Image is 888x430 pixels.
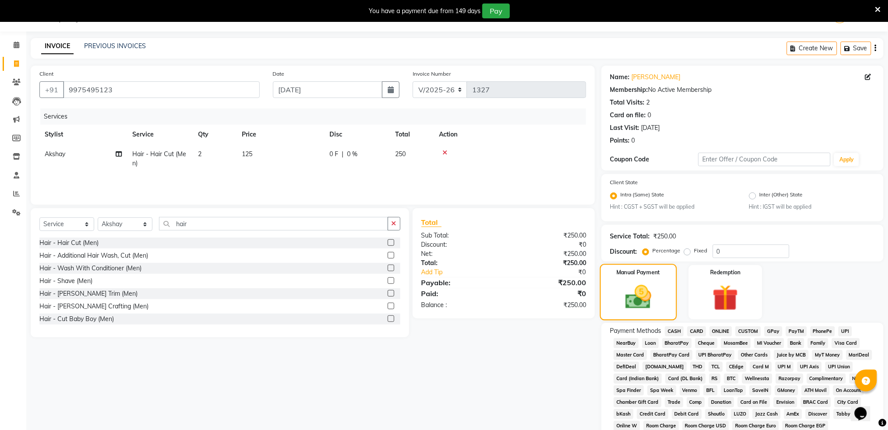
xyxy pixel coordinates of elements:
[614,409,633,419] span: bKash
[724,374,739,384] span: BTC
[415,259,504,268] div: Total:
[736,326,761,336] span: CUSTOM
[643,362,687,372] span: [DOMAIN_NAME]
[838,326,852,336] span: UPI
[415,277,504,288] div: Payable:
[808,338,828,348] span: Family
[653,247,681,255] label: Percentage
[849,374,863,384] span: Nift
[614,397,662,407] span: Chamber Gift Card
[726,362,746,372] span: CEdge
[647,385,676,395] span: Spa Week
[45,150,65,158] span: Akshay
[610,111,646,120] div: Card on file:
[39,276,92,286] div: Hair - Shave (Men)
[610,178,638,186] label: Client State
[637,409,669,419] span: Credit Card
[616,269,660,277] label: Manual Payment
[709,362,723,372] span: TCL
[846,350,873,360] span: MariDeal
[695,338,718,348] span: Cheque
[159,217,388,231] input: Search or Scan
[632,136,635,145] div: 0
[680,385,700,395] span: Venmo
[835,397,861,407] span: City Card
[776,374,803,384] span: Razorpay
[764,326,782,336] span: GPay
[390,125,434,144] th: Total
[504,249,593,259] div: ₹250.00
[610,155,698,164] div: Coupon Code
[812,350,843,360] span: MyT Money
[807,374,846,384] span: Complimentary
[415,301,504,310] div: Balance :
[851,395,879,421] iframe: chat widget
[415,268,519,277] a: Add Tip
[63,81,260,98] input: Search by Name/Mobile/Email/Code
[610,123,640,133] div: Last Visit:
[39,251,148,260] div: Hair - Additional Hair Wash, Cut (Men)
[39,238,99,248] div: Hair - Hair Cut (Men)
[198,150,202,158] span: 2
[687,326,706,336] span: CARD
[834,153,859,166] button: Apply
[614,374,662,384] span: Card (Indian Bank)
[504,231,593,240] div: ₹250.00
[193,125,237,144] th: Qty
[504,288,593,299] div: ₹0
[519,268,593,277] div: ₹0
[621,191,665,201] label: Intra (Same) State
[641,123,660,133] div: [DATE]
[41,38,74,54] a: INVOICE
[704,385,718,395] span: BFL
[784,409,803,419] span: AmEx
[342,150,343,159] span: |
[39,70,53,78] label: Client
[654,232,676,241] div: ₹250.00
[754,338,784,348] span: MI Voucher
[738,350,771,360] span: Other Cards
[651,350,693,360] span: BharatPay Card
[833,385,864,395] span: On Account
[721,338,751,348] span: MosamBee
[434,125,586,144] th: Action
[614,338,639,348] span: NearBuy
[421,218,442,227] span: Total
[788,338,805,348] span: Bank
[482,3,510,18] button: Pay
[610,85,875,94] div: No Active Membership
[731,409,749,419] span: LUZO
[242,150,252,158] span: 125
[617,283,660,313] img: _cash.svg
[665,326,684,336] span: CASH
[710,326,732,336] span: ONLINE
[750,362,772,372] span: Card M
[614,350,647,360] span: Master Card
[665,397,683,407] span: Trade
[696,350,735,360] span: UPI BharatPay
[841,42,871,55] button: Save
[415,240,504,249] div: Discount:
[39,264,142,273] div: Hair - Wash With Conditioner (Men)
[329,150,338,159] span: 0 F
[504,240,593,249] div: ₹0
[39,289,138,298] div: Hair - [PERSON_NAME] Trim (Men)
[806,409,830,419] span: Discover
[610,85,648,94] div: Membership:
[415,288,504,299] div: Paid:
[810,326,835,336] span: PhonePe
[132,150,186,167] span: Hair - Hair Cut (Men)
[273,70,285,78] label: Date
[504,301,593,310] div: ₹250.00
[415,249,504,259] div: Net:
[753,409,781,419] span: Jazz Cash
[738,397,770,407] span: Card on File
[369,7,481,16] div: You have a payment due from 149 days
[614,385,644,395] span: Spa Finder
[610,98,645,107] div: Total Visits:
[614,362,639,372] span: DefiDeal
[395,150,406,158] span: 250
[801,397,831,407] span: BRAC Card
[832,338,860,348] span: Visa Card
[610,232,650,241] div: Service Total:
